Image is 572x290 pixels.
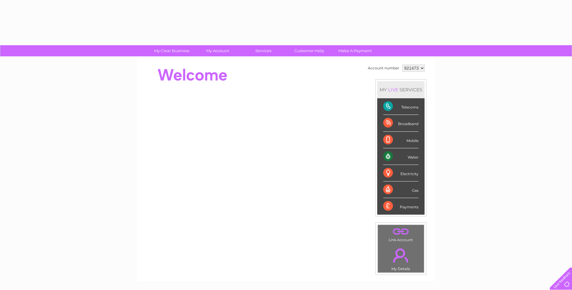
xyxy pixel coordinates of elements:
div: MY SERVICES [377,81,425,98]
div: Telecoms [383,98,419,115]
a: My Account [193,45,242,56]
td: My Details [378,243,424,273]
td: Link Account [378,225,424,244]
div: Broadband [383,115,419,131]
a: Make A Payment [330,45,380,56]
div: Gas [383,181,419,198]
div: Payments [383,198,419,214]
a: Customer Help [284,45,334,56]
div: LIVE [387,87,400,93]
a: My Clear Business [147,45,197,56]
div: Water [383,148,419,165]
a: . [379,226,422,237]
a: . [379,245,422,266]
a: Services [239,45,288,56]
div: Electricity [383,165,419,181]
div: Mobile [383,132,419,148]
td: Account number [366,63,401,73]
